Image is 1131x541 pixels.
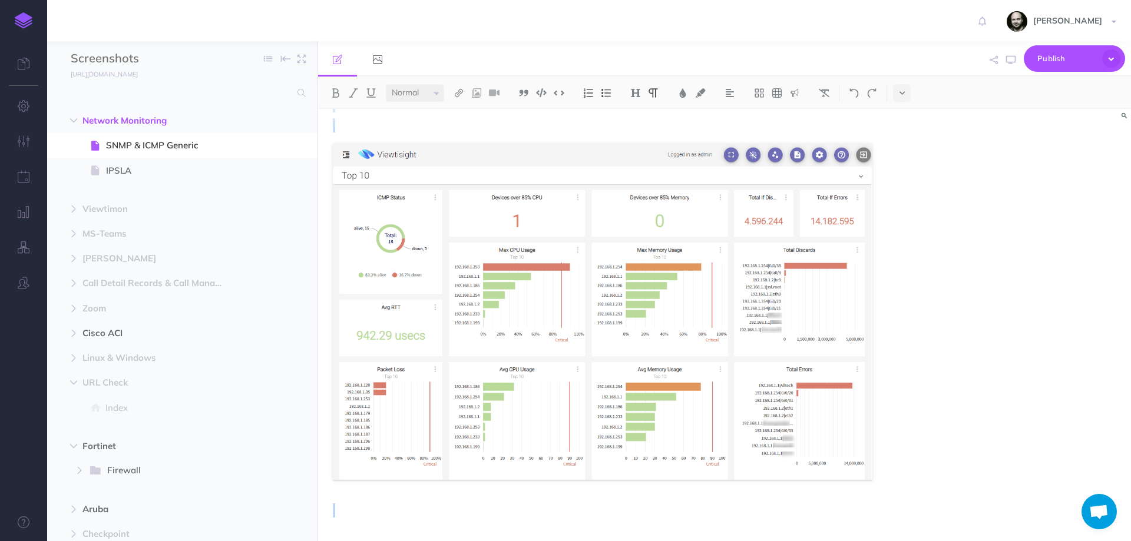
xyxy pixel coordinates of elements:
img: Clear styles button [819,88,829,98]
span: Aruba [82,502,232,516]
a: [URL][DOMAIN_NAME] [47,68,150,79]
span: [PERSON_NAME] [82,251,232,265]
img: Redo [867,88,877,98]
span: URL Check [82,376,232,390]
span: Cisco ACI [82,326,232,340]
span: Viewtimon [82,202,232,216]
span: MS-Teams [82,227,232,241]
img: Blockquote button [518,88,529,98]
div: Chat abierto [1082,494,1117,529]
img: Link button [454,88,464,98]
img: Add image button [471,88,482,98]
img: Unordered list button [601,88,611,98]
img: Add video button [489,88,500,98]
input: Search [71,82,290,104]
img: Bold button [330,88,341,98]
img: Undo [849,88,859,98]
img: Paragraph button [648,88,659,98]
img: zQ49UWkZr3E7IsQUutKt.png [333,143,872,480]
span: Network Monitoring [82,114,232,128]
img: Headings dropdown button [630,88,641,98]
span: IPSLA [106,164,247,178]
img: Underline button [366,88,376,98]
img: Text background color button [695,88,706,98]
span: Fortinet [82,439,232,453]
img: logo-mark.svg [15,12,32,29]
span: Publish [1037,49,1096,68]
img: fYsxTL7xyiRwVNfLOwtv2ERfMyxBnxhkboQPdXU4.jpeg [1007,11,1027,32]
span: [PERSON_NAME] [1027,15,1108,26]
span: Index [105,401,247,415]
input: Documentation Name [71,50,209,68]
img: Ordered list button [583,88,594,98]
img: Code block button [536,88,547,97]
button: Publish [1024,45,1125,72]
span: Call Detail Records & Call Management Records [82,276,232,290]
img: Text color button [677,88,688,98]
img: Italic button [348,88,359,98]
span: Firewall [107,463,229,479]
span: Checkpoint [82,527,232,541]
img: Inline code button [554,88,564,97]
small: [URL][DOMAIN_NAME] [71,70,138,78]
img: Callout dropdown menu button [789,88,800,98]
span: SNMP & ICMP Generic [106,138,247,152]
span: Linux & Windows [82,351,232,365]
img: Alignment dropdown menu button [725,88,735,98]
img: Create table button [772,88,782,98]
span: Zoom [82,301,232,316]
